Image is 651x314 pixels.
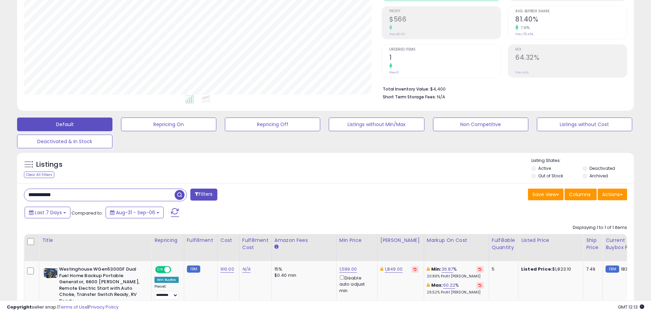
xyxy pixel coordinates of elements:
div: Fulfillable Quantity [492,237,515,251]
a: 1,849.00 [385,266,403,273]
div: [PERSON_NAME] [380,237,421,244]
a: 910.00 [220,266,234,273]
div: Displaying 1 to 1 of 1 items [573,224,627,231]
b: Min: [431,266,442,272]
span: 1830.59 [621,266,637,272]
div: % [427,282,484,295]
div: Listed Price [521,237,580,244]
i: Revert to store-level Dynamic Max Price [413,268,417,271]
div: Markup on Cost [427,237,486,244]
b: Westinghouse WGen5300DF Dual Fuel Home Backup Portable Generator, 6600 [PERSON_NAME], Remote Elec... [59,266,142,306]
div: 5 [492,266,513,272]
span: ON [156,267,164,273]
div: Preset: [154,284,179,300]
a: N/A [242,266,250,273]
img: 51MqFP4udyL._SL40_.jpg [44,266,57,280]
b: Max: [431,282,443,288]
div: Win BuyBox [154,277,179,283]
div: Current Buybox Price [606,237,641,251]
i: This overrides the store level Dynamic Max Price for this listing [380,267,383,271]
span: OFF [170,267,181,273]
b: Listed Price: [521,266,552,272]
div: Fulfillment [187,237,215,244]
div: $0.40 min [274,272,331,278]
i: Revert to store-level Min Markup [478,268,482,271]
i: This overrides the store level max markup for this listing [427,283,430,287]
small: FBM [187,265,200,273]
th: The percentage added to the cost of goods (COGS) that forms the calculator for Min & Max prices. [424,234,489,261]
a: 1,599.00 [339,266,357,273]
a: Privacy Policy [89,304,119,310]
i: Revert to store-level Max Markup [478,284,482,287]
div: seller snap | | [7,304,119,311]
div: 15% [274,266,331,272]
div: Ship Price [586,237,600,251]
small: FBM [606,265,619,273]
div: Repricing [154,237,181,244]
div: 7.49 [586,266,597,272]
div: Min Price [339,237,375,244]
div: $1,823.10 [521,266,578,272]
a: 36.87 [442,266,453,273]
div: Cost [220,237,236,244]
div: Title [42,237,149,244]
p: 20.89% Profit [PERSON_NAME] [427,274,484,279]
div: Amazon Fees [274,237,334,244]
div: Fulfillment Cost [242,237,269,251]
strong: Copyright [7,304,32,310]
div: % [427,266,484,279]
a: Terms of Use [58,304,87,310]
i: This overrides the store level min markup for this listing [427,267,430,271]
div: Disable auto adjust min [339,274,372,294]
p: 29.52% Profit [PERSON_NAME] [427,290,484,295]
span: 2025-09-15 12:13 GMT [618,304,644,310]
a: 60.22 [443,282,456,289]
small: Amazon Fees. [274,244,279,250]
